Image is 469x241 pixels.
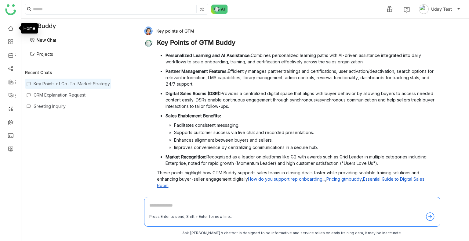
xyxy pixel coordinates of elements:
[165,53,251,58] strong: Personalized Learning and AI Assistance:
[174,144,435,151] li: Improves convenience by centralizing communications in a secure hub.
[165,154,435,166] p: Recognized as a leader on platforms like G2 with awards such as Grid Leader in multiple categorie...
[174,129,435,136] li: Supports customer success via live chat and recorded presentations.
[25,70,111,75] div: Recent Chats
[149,214,232,220] div: Press Enter to send, Shift + Enter for new line..
[165,154,206,159] strong: Market Recognition:
[165,68,435,87] p: Efficiently manages partner trainings and certifications, user activation/deactivation, search op...
[165,90,435,109] p: Provides a centralized digital space that aligns with buyer behavior by allowing buyers to access...
[157,169,435,189] p: These points highlight how GTM Buddy supports sales teams in closing deals faster while providing...
[5,4,16,15] img: logo
[165,69,228,74] strong: Partner Management Features:
[419,4,429,14] img: avatar
[431,6,452,12] span: Uday Test
[144,27,435,35] div: Key points of GTM
[34,81,110,86] div: Key Points of Go-To-Market Strategy
[34,92,110,97] div: CRM Explanation Request
[404,7,410,13] img: help.svg
[165,52,435,65] p: Combines personalized learning paths with AI-driven assistance integrated into daily workflows to...
[21,19,115,33] div: Ask Buddy
[211,5,228,14] img: ask-buddy-normal.svg
[144,230,440,236] div: Ask [PERSON_NAME]’s chatbot is designed to be informative and service relies on early training da...
[174,122,435,128] li: Facilitates consistent messaging.
[30,37,56,43] a: New Chat
[165,113,221,118] strong: Sales Enablement Benefits:
[157,39,435,49] h2: Key Points of GTM Buddy
[174,137,435,143] li: Enhances alignment between buyers and sellers.
[326,176,362,182] a: Pricing gtmbuddy
[200,7,205,12] img: search-type.svg
[248,176,325,182] a: How do you support rep onboarding...
[30,51,53,57] a: Projects
[418,4,462,14] button: Uday Test
[34,104,110,109] div: Greeting Inquiry
[157,193,435,200] h3: Found some documents that might help
[165,91,220,96] strong: Digital Sales Rooms (DSR):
